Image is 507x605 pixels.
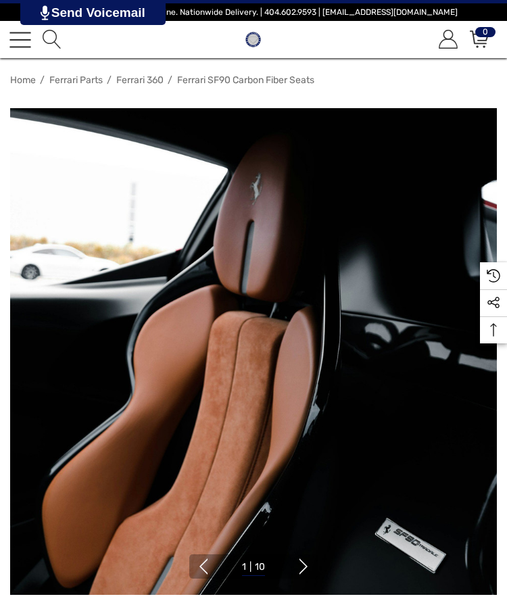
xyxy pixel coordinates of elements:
img: Ferrari SF90 Carbon Fiber Seats [10,108,497,595]
a: Sign in [437,30,458,49]
svg: Search [43,30,62,49]
a: Search [41,30,62,49]
span: 1 [242,561,246,573]
svg: Review Your Cart [470,30,489,49]
img: PjwhLS0gR2VuZXJhdG9yOiBHcmF2aXQuaW8gLS0+PHN2ZyB4bWxucz0iaHR0cDovL3d3dy53My5vcmcvMjAwMC9zdmciIHhtb... [41,5,49,20]
button: Go to slide 2 of 10 [295,558,312,575]
svg: Recently Viewed [487,269,500,283]
img: Players Club | Cars For Sale [242,28,264,51]
span: Toggle menu [9,39,31,40]
a: Ferrari 360 [116,74,164,86]
a: Home [10,74,36,86]
button: Go to slide 10 of 10 [195,558,212,575]
a: Ferrari SF90 Carbon Fiber Seats [177,74,335,86]
span: 10 [255,561,265,573]
span: Ferrari SF90 Carbon Fiber Seats [177,74,314,86]
span: 0 [475,27,496,37]
button: Go to slide 1 of 10, active [242,559,265,576]
nav: Breadcrumb [10,68,497,92]
svg: Account [439,30,458,49]
a: Cart with 0 items [468,30,489,49]
a: Ferrari Parts [49,74,103,86]
svg: Social Media [487,296,500,310]
span: Vehicle Marketplace. Shop Online. Nationwide Delivery. | 404.602.9593 | [EMAIL_ADDRESS][DOMAIN_NAME] [49,7,458,17]
svg: Top [480,323,507,337]
a: Toggle menu [9,29,31,51]
span: | [249,561,251,573]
